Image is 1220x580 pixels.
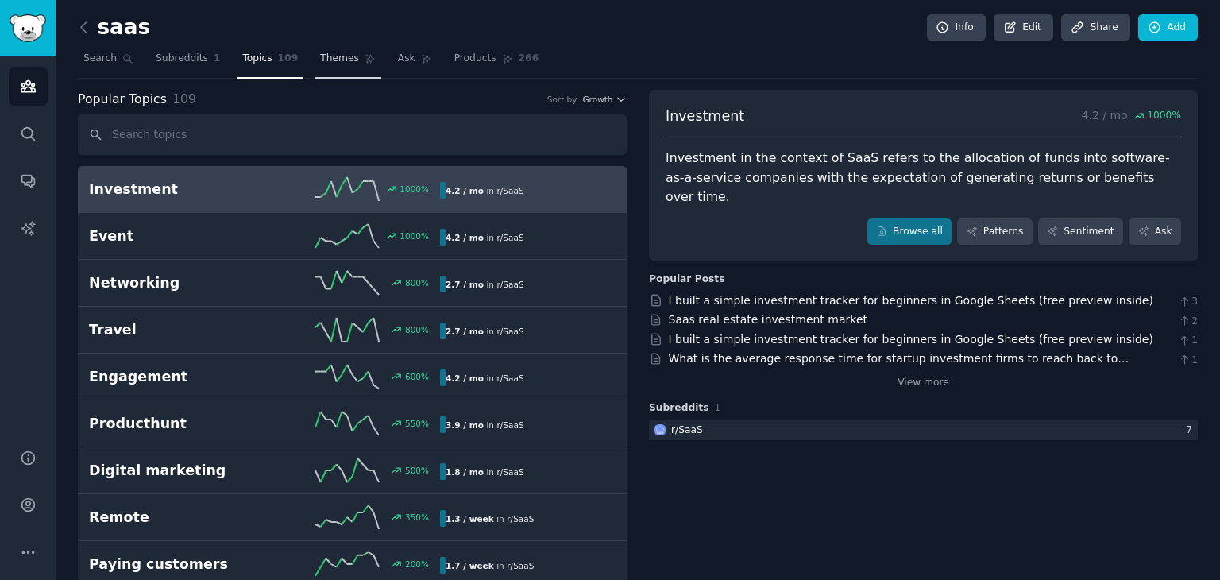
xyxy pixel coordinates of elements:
[78,114,627,155] input: Search topics
[715,402,721,413] span: 1
[315,46,381,79] a: Themes
[440,463,530,480] div: in
[78,213,627,260] a: Event1000%4.2 / moin r/SaaS
[237,46,303,79] a: Topics109
[496,420,523,430] span: r/ SaaS
[507,514,534,524] span: r/ SaaS
[496,373,523,383] span: r/ SaaS
[242,52,272,66] span: Topics
[78,354,627,400] a: Engagement600%4.2 / moin r/SaaS
[440,510,539,527] div: in
[927,14,986,41] a: Info
[446,327,484,336] b: 2.7 / mo
[78,90,167,110] span: Popular Topics
[398,52,415,66] span: Ask
[669,313,868,326] a: Saas real estate investment market
[898,376,949,390] a: View more
[446,186,484,195] b: 4.2 / mo
[89,320,264,340] h2: Travel
[1178,295,1198,309] span: 3
[89,508,264,528] h2: Remote
[89,273,264,293] h2: Networking
[1147,109,1181,123] span: 1000 %
[446,280,484,289] b: 2.7 / mo
[446,373,484,383] b: 4.2 / mo
[405,465,429,476] div: 500 %
[496,280,523,289] span: r/ SaaS
[78,166,627,213] a: Investment1000%4.2 / moin r/SaaS
[671,423,703,438] div: r/ SaaS
[669,352,1129,381] a: What is the average response time for startup investment firms to reach back to applicants?
[666,149,1181,207] div: Investment in the context of SaaS refers to the allocation of funds into software-as-a-service co...
[519,52,539,66] span: 266
[405,277,429,288] div: 800 %
[649,401,709,416] span: Subreddits
[496,233,523,242] span: r/ SaaS
[278,52,299,66] span: 109
[320,52,359,66] span: Themes
[214,52,221,66] span: 1
[957,218,1032,246] a: Patterns
[1082,106,1181,126] p: 4.2 / mo
[78,260,627,307] a: Networking800%2.7 / moin r/SaaS
[400,184,429,195] div: 1000 %
[440,182,530,199] div: in
[649,420,1198,440] a: SaaSr/SaaS7
[405,512,429,523] div: 350 %
[440,276,530,292] div: in
[669,294,1153,307] a: I built a simple investment tracker for beginners in Google Sheets (free preview inside)
[654,424,666,435] img: SaaS
[1186,423,1198,438] div: 7
[78,46,139,79] a: Search
[405,371,429,382] div: 600 %
[10,14,46,42] img: GummySearch logo
[446,420,484,430] b: 3.9 / mo
[405,324,429,335] div: 800 %
[496,467,523,477] span: r/ SaaS
[547,94,577,105] div: Sort by
[1178,334,1198,348] span: 1
[496,327,523,336] span: r/ SaaS
[449,46,544,79] a: Products266
[78,15,150,41] h2: saas
[78,307,627,354] a: Travel800%2.7 / moin r/SaaS
[440,557,539,574] div: in
[1138,14,1198,41] a: Add
[172,91,196,106] span: 109
[669,333,1153,346] a: I built a simple investment tracker for beginners in Google Sheets (free preview inside)
[78,400,627,447] a: Producthunt550%3.9 / moin r/SaaS
[89,180,264,199] h2: Investment
[496,186,523,195] span: r/ SaaS
[1178,354,1198,368] span: 1
[89,414,264,434] h2: Producthunt
[392,46,438,79] a: Ask
[994,14,1053,41] a: Edit
[1178,315,1198,329] span: 2
[89,555,264,574] h2: Paying customers
[446,467,484,477] b: 1.8 / mo
[582,94,627,105] button: Growth
[89,461,264,481] h2: Digital marketing
[582,94,612,105] span: Growth
[89,226,264,246] h2: Event
[83,52,117,66] span: Search
[454,52,496,66] span: Products
[440,416,530,433] div: in
[507,561,534,570] span: r/ SaaS
[78,494,627,541] a: Remote350%1.3 / weekin r/SaaS
[666,106,744,126] span: Investment
[405,418,429,429] div: 550 %
[649,273,725,287] div: Popular Posts
[1038,218,1123,246] a: Sentiment
[446,561,494,570] b: 1.7 / week
[440,369,530,386] div: in
[1061,14,1129,41] a: Share
[867,218,952,246] a: Browse all
[446,514,494,524] b: 1.3 / week
[405,559,429,570] div: 200 %
[400,230,429,242] div: 1000 %
[1129,218,1181,246] a: Ask
[150,46,226,79] a: Subreddits1
[440,323,530,339] div: in
[446,233,484,242] b: 4.2 / mo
